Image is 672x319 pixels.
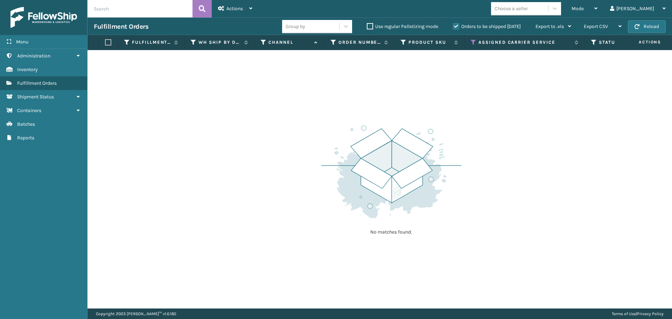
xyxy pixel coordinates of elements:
span: Inventory [17,67,38,72]
label: Orders to be shipped [DATE] [453,23,521,29]
img: logo [10,7,77,28]
label: Use regular Palletizing mode [367,23,438,29]
span: Export CSV [584,23,608,29]
p: Copyright 2023 [PERSON_NAME]™ v 1.0.185 [96,308,176,319]
a: Privacy Policy [637,311,664,316]
span: Export to .xls [535,23,564,29]
span: Containers [17,108,41,113]
label: Assigned Carrier Service [478,39,571,46]
label: Status [599,39,641,46]
div: | [612,308,664,319]
label: Product SKU [408,39,451,46]
h3: Fulfillment Orders [94,22,148,31]
span: Reports [17,135,34,141]
span: Administration [17,53,50,59]
div: Group by [286,23,305,30]
span: Actions [617,36,665,48]
label: Channel [268,39,311,46]
span: Batches [17,121,35,127]
span: Mode [572,6,584,12]
label: WH Ship By Date [198,39,241,46]
span: Fulfillment Orders [17,80,57,86]
label: Order Number [338,39,381,46]
div: Choose a seller [495,5,528,12]
label: Fulfillment Order Id [132,39,171,46]
span: Menu [16,39,28,45]
a: Terms of Use [612,311,636,316]
span: Actions [226,6,243,12]
button: Reload [628,20,666,33]
span: Shipment Status [17,94,54,100]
